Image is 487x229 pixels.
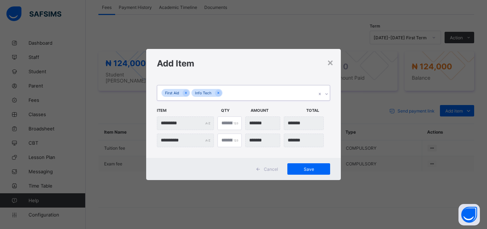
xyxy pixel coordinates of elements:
[458,204,480,225] button: Open asap
[191,89,215,97] div: Info Tech
[264,166,278,172] span: Cancel
[293,166,325,172] span: Save
[221,104,247,116] span: Qty
[306,104,332,116] span: Total
[327,56,334,68] div: ×
[157,104,217,116] span: Item
[157,58,330,69] h1: Add Item
[251,104,303,116] span: Amount
[162,89,183,97] div: First Aid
